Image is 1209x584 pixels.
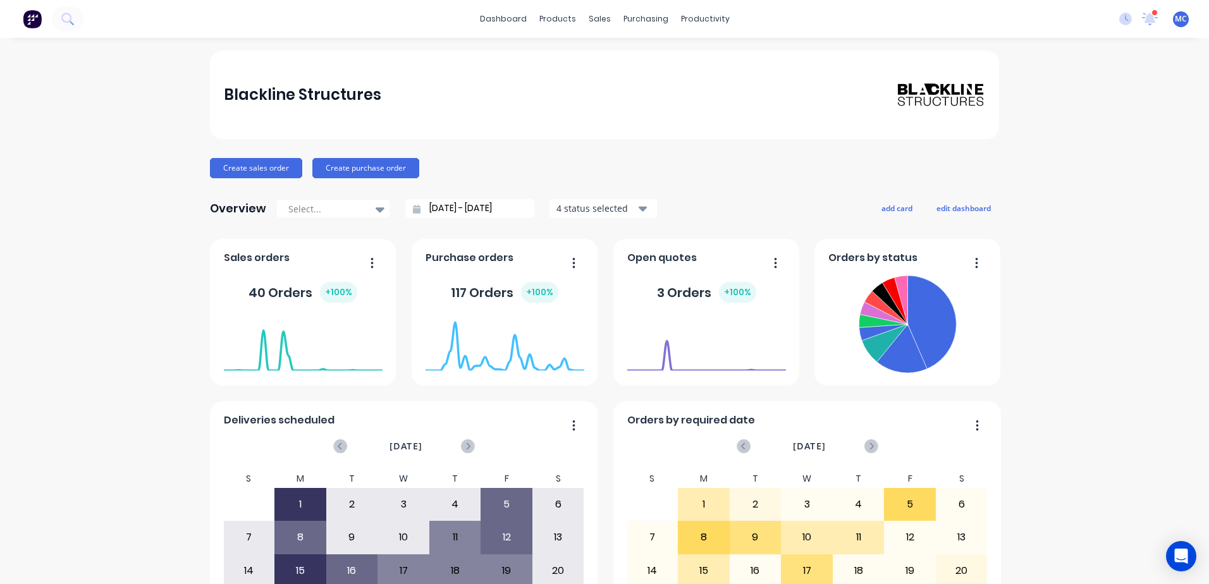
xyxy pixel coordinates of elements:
[533,9,582,28] div: products
[657,282,756,303] div: 3 Orders
[556,202,636,215] div: 4 status selected
[481,470,532,488] div: F
[224,82,381,107] div: Blackline Structures
[897,82,985,107] img: Blackline Structures
[274,470,326,488] div: M
[474,9,533,28] a: dashboard
[1175,13,1187,25] span: MC
[833,489,884,520] div: 4
[928,200,999,216] button: edit dashboard
[627,470,678,488] div: S
[828,250,917,265] span: Orders by status
[627,521,678,553] div: 7
[390,439,422,453] span: [DATE]
[481,489,532,520] div: 5
[730,489,781,520] div: 2
[719,282,756,303] div: + 100 %
[533,489,584,520] div: 6
[936,521,987,553] div: 13
[833,521,884,553] div: 11
[627,250,697,265] span: Open quotes
[885,521,935,553] div: 12
[378,521,429,553] div: 10
[782,489,832,520] div: 3
[326,470,378,488] div: T
[885,489,935,520] div: 5
[533,521,584,553] div: 13
[481,521,532,553] div: 12
[249,282,357,303] div: 40 Orders
[678,521,729,553] div: 8
[23,9,42,28] img: Factory
[430,521,481,553] div: 11
[532,470,584,488] div: S
[582,9,617,28] div: sales
[521,282,558,303] div: + 100 %
[426,250,513,265] span: Purchase orders
[451,282,558,303] div: 117 Orders
[327,489,377,520] div: 2
[884,470,936,488] div: F
[936,489,987,520] div: 6
[327,521,377,553] div: 9
[378,489,429,520] div: 3
[275,521,326,553] div: 8
[936,470,988,488] div: S
[312,158,419,178] button: Create purchase order
[223,470,275,488] div: S
[833,470,885,488] div: T
[730,521,781,553] div: 9
[275,489,326,520] div: 1
[782,521,832,553] div: 10
[730,470,782,488] div: T
[678,470,730,488] div: M
[678,489,729,520] div: 1
[873,200,921,216] button: add card
[320,282,357,303] div: + 100 %
[210,158,302,178] button: Create sales order
[793,439,826,453] span: [DATE]
[1166,541,1196,571] div: Open Intercom Messenger
[781,470,833,488] div: W
[549,199,657,218] button: 4 status selected
[429,470,481,488] div: T
[430,489,481,520] div: 4
[210,196,266,221] div: Overview
[224,521,274,553] div: 7
[617,9,675,28] div: purchasing
[675,9,736,28] div: productivity
[377,470,429,488] div: W
[224,250,290,265] span: Sales orders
